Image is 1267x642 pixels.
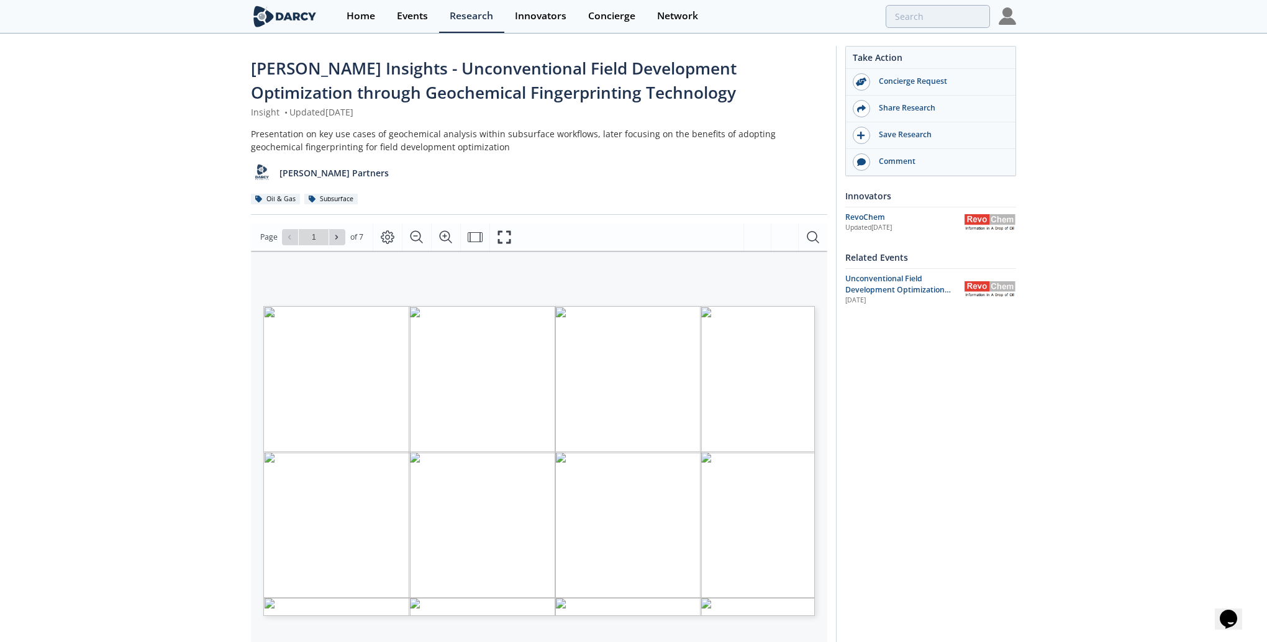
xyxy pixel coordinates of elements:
span: [PERSON_NAME] Insights - Unconventional Field Development Optimization through Geochemical Finger... [251,57,737,104]
div: Research [450,11,493,21]
div: Share Research [870,102,1009,114]
img: RevoChem [964,281,1016,297]
div: Related Events [845,246,1016,268]
div: Innovators [845,185,1016,207]
div: Home [347,11,375,21]
span: • [282,106,289,118]
a: RevoChem Updated[DATE] RevoChem [845,212,1016,233]
div: [DATE] [845,296,955,305]
div: Events [397,11,428,21]
iframe: chat widget [1215,592,1255,630]
div: Take Action [846,51,1015,69]
p: [PERSON_NAME] Partners [279,166,389,179]
div: Save Research [870,129,1009,140]
div: Oil & Gas [251,194,300,205]
img: RevoChem [964,214,1016,230]
div: Concierge Request [870,76,1009,87]
div: Network [657,11,698,21]
div: Comment [870,156,1009,167]
div: Presentation on key use cases of geochemical analysis within subsurface workflows, later focusing... [251,127,827,153]
div: Insight Updated [DATE] [251,106,827,119]
span: Unconventional Field Development Optimization through Geochemical Fingerprinting Technology [845,273,951,318]
div: Subsurface [304,194,358,205]
img: Profile [999,7,1016,25]
div: Updated [DATE] [845,223,964,233]
div: Concierge [588,11,635,21]
div: Innovators [515,11,566,21]
input: Advanced Search [886,5,990,28]
img: logo-wide.svg [251,6,319,27]
div: RevoChem [845,212,964,223]
a: Unconventional Field Development Optimization through Geochemical Fingerprinting Technology [DATE... [845,273,1016,306]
